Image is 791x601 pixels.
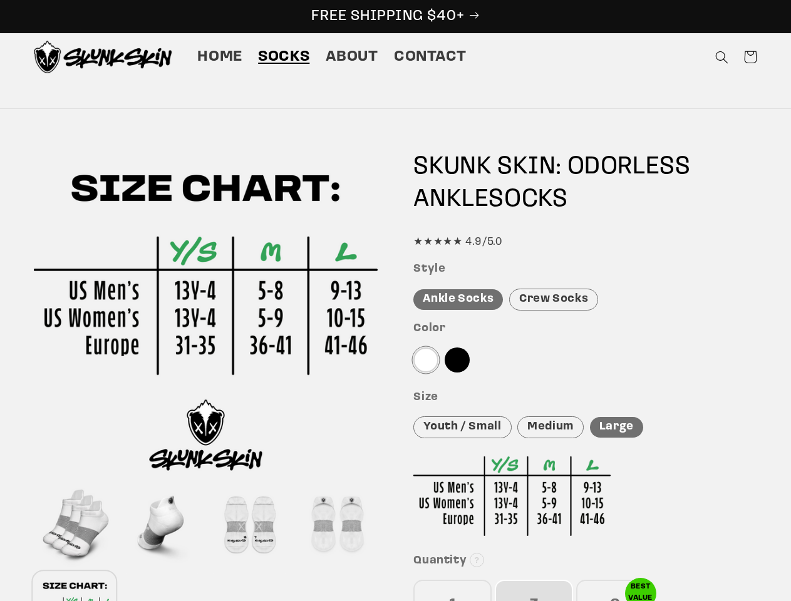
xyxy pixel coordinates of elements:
[197,48,242,67] span: Home
[258,48,309,67] span: Socks
[590,417,643,438] div: Large
[413,289,503,310] div: Ankle Socks
[251,39,318,74] a: Socks
[413,151,757,216] h1: SKUNK SKIN: ODORLESS SOCKS
[413,322,757,336] h3: Color
[326,48,378,67] span: About
[707,43,736,71] summary: Search
[413,233,757,252] div: ★★★★★ 4.9/5.0
[413,391,757,405] h3: Size
[13,7,778,26] p: FREE SHIPPING $40+
[394,48,466,67] span: Contact
[413,416,511,438] div: Youth / Small
[413,262,757,277] h3: Style
[34,41,172,73] img: Skunk Skin Anti-Odor Socks.
[517,416,584,438] div: Medium
[386,39,474,74] a: Contact
[190,39,251,74] a: Home
[413,187,489,212] span: ANKLE
[413,554,757,568] h3: Quantity
[318,39,386,74] a: About
[413,456,611,536] img: Sizing Chart
[509,289,598,311] div: Crew Socks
